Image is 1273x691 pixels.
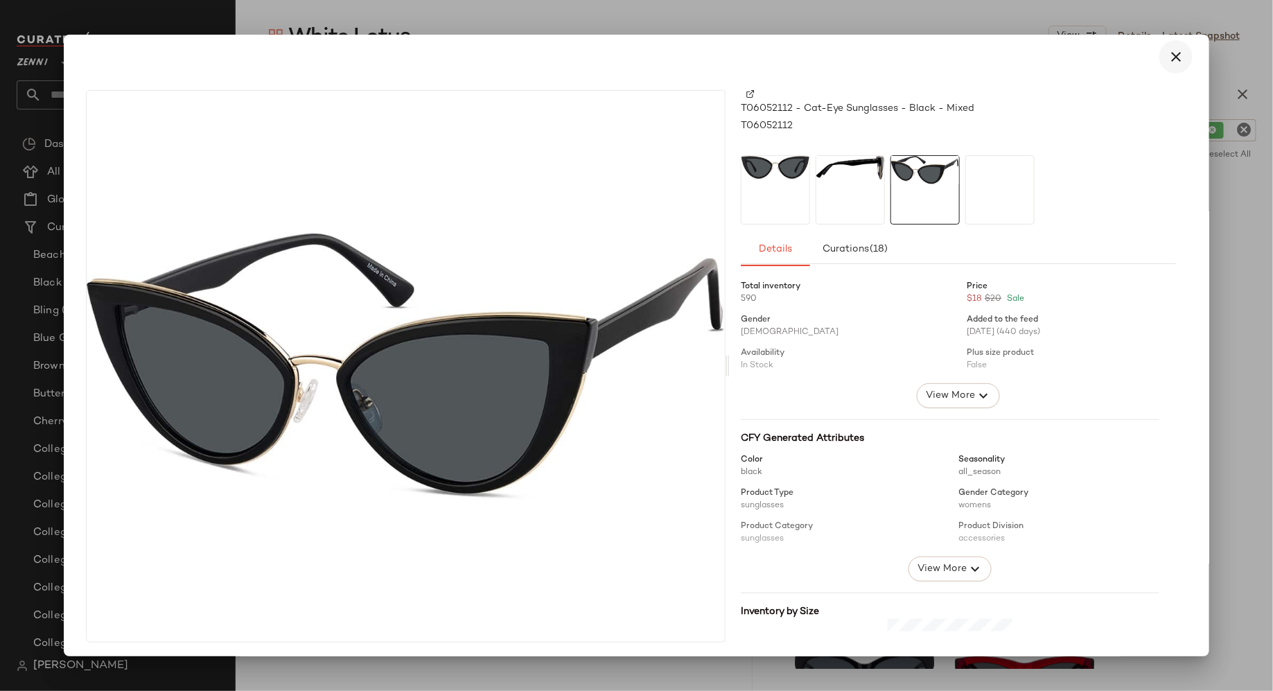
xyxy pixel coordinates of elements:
[741,119,793,133] span: T06052112
[917,383,1000,408] button: View More
[925,387,975,404] span: View More
[917,561,967,577] span: View More
[823,244,889,255] span: Curations
[741,101,974,116] span: T06052112 - Cat-Eye Sunglasses - Black - Mixed
[741,431,1159,446] div: CFY Generated Attributes
[746,90,755,98] img: svg%3e
[816,156,884,180] img: T06052112-sunglasses-side-view.jpg
[870,244,888,255] span: (18)
[87,233,725,500] img: T06052112-sunglasses-angle-view.jpg
[891,156,959,184] img: T06052112-sunglasses-angle-view.jpg
[741,156,809,180] img: T06052112-sunglasses-front-view.jpg
[741,604,1159,619] div: Inventory by Size
[759,244,793,255] span: Details
[908,557,992,581] button: View More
